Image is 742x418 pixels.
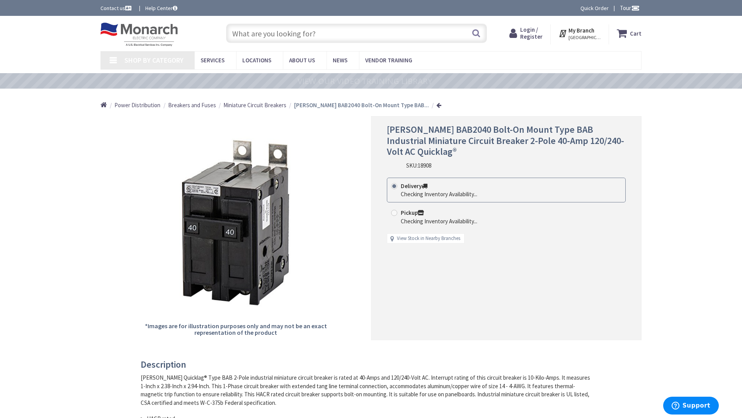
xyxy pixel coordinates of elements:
a: View Stock in Nearby Branches [397,235,460,242]
span: Services [201,57,225,64]
span: News [333,57,347,64]
span: [PERSON_NAME] BAB2040 Bolt-On Mount Type BAB Industrial Miniature Circuit Breaker 2-Pole 40-Amp 1... [387,123,624,158]
span: [GEOGRAPHIC_DATA], [GEOGRAPHIC_DATA] [568,34,601,41]
a: Help Center [145,4,177,12]
span: Tour [620,4,640,12]
h3: Description [141,360,596,370]
strong: Delivery [401,182,427,190]
a: Cart [617,26,642,40]
a: Quick Order [580,4,609,12]
a: Miniature Circuit Breakers [223,101,286,109]
strong: Pickup [401,209,424,216]
span: Login / Register [520,26,543,40]
span: About Us [289,57,315,64]
span: Shop By Category [124,56,184,65]
a: Breakers and Fuses [168,101,216,109]
a: VIEW OUR VIDEO TRAINING LIBRARY [298,77,432,86]
input: What are you looking for? [226,24,487,43]
div: My Branch [GEOGRAPHIC_DATA], [GEOGRAPHIC_DATA] [558,26,601,40]
a: Contact us [100,4,133,12]
span: 18908 [418,162,431,169]
div: SKU: [406,161,431,170]
a: Power Distribution [114,101,160,109]
iframe: Opens a widget where you can find more information [663,397,719,416]
img: Eaton BAB2040 Bolt-On Mount Type BAB Industrial Miniature Circuit Breaker 2-Pole 40-Amp 120/240-V... [144,132,328,317]
div: Checking Inventory Availability... [401,190,477,198]
strong: [PERSON_NAME] BAB2040 Bolt-On Mount Type BAB... [294,101,429,109]
strong: Cart [630,26,642,40]
strong: My Branch [568,27,594,34]
a: Login / Register [509,26,543,40]
h5: *Images are for illustration purposes only and may not be an exact representation of the product [144,323,328,336]
span: Locations [242,57,271,64]
div: Checking Inventory Availability... [401,217,477,225]
img: Monarch Electric Company [100,22,178,46]
span: Vendor Training [365,57,412,64]
div: [PERSON_NAME] Quicklag® Type BAB 2-Pole industrial miniature circuit breaker is rated at 40-Amps ... [141,373,596,407]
